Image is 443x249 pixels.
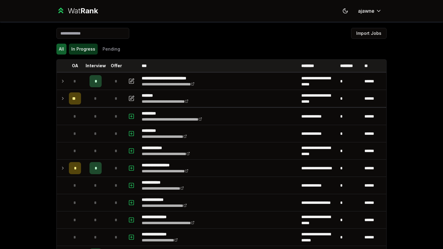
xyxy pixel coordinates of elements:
[69,44,98,55] button: In Progress
[111,63,122,69] p: Offer
[353,5,387,16] button: ajawne
[86,63,106,69] p: Interview
[72,63,78,69] p: OA
[100,44,123,55] button: Pending
[80,6,98,15] span: Rank
[56,44,66,55] button: All
[68,6,98,16] div: Wat
[358,7,374,15] span: ajawne
[56,6,98,16] a: WatRank
[351,28,387,39] button: Import Jobs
